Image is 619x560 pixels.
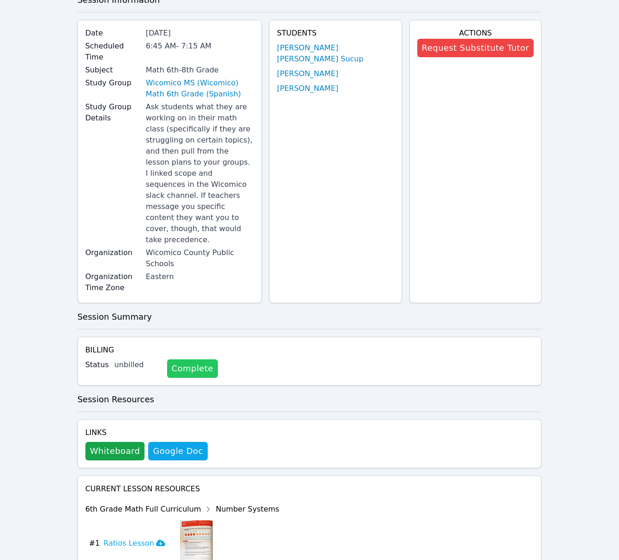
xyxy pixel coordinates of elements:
[103,538,165,549] h3: Ratios Lesson
[85,502,279,517] div: 6th Grade Math Full Curriculum Number Systems
[146,247,254,269] div: Wicomico County Public Schools
[78,310,542,323] h3: Session Summary
[277,28,394,39] h4: Students
[85,41,140,63] label: Scheduled Time
[85,247,140,258] label: Organization
[146,65,254,76] div: Math 6th-8th Grade
[417,39,534,57] button: Request Substitute Tutor
[146,28,254,39] div: [DATE]
[146,101,254,245] div: Ask students what they are working on in their math class (specifically if they are struggling on...
[146,41,254,52] div: 6:45 AM - 7:15 AM
[167,359,218,378] a: Complete
[114,359,160,370] div: unbilled
[85,28,140,39] label: Date
[277,42,394,65] a: [PERSON_NAME] [PERSON_NAME] Sucup
[148,442,207,460] a: Google Doc
[85,442,145,460] button: Whiteboard
[146,77,254,100] a: Wicomico MS (Wicomico) Math 6th Grade (Spanish)
[85,271,140,293] label: Organization Time Zone
[277,83,338,94] a: [PERSON_NAME]
[277,68,338,79] a: [PERSON_NAME]
[417,28,534,39] h4: Actions
[85,65,140,76] label: Subject
[89,538,100,549] span: # 1
[78,393,542,406] h3: Session Resources
[85,483,534,494] h4: Current Lesson Resources
[85,101,140,124] label: Study Group Details
[85,427,208,438] h4: Links
[85,345,534,356] h4: Billing
[85,359,109,370] label: Status
[85,77,140,89] label: Study Group
[146,271,254,282] div: Eastern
